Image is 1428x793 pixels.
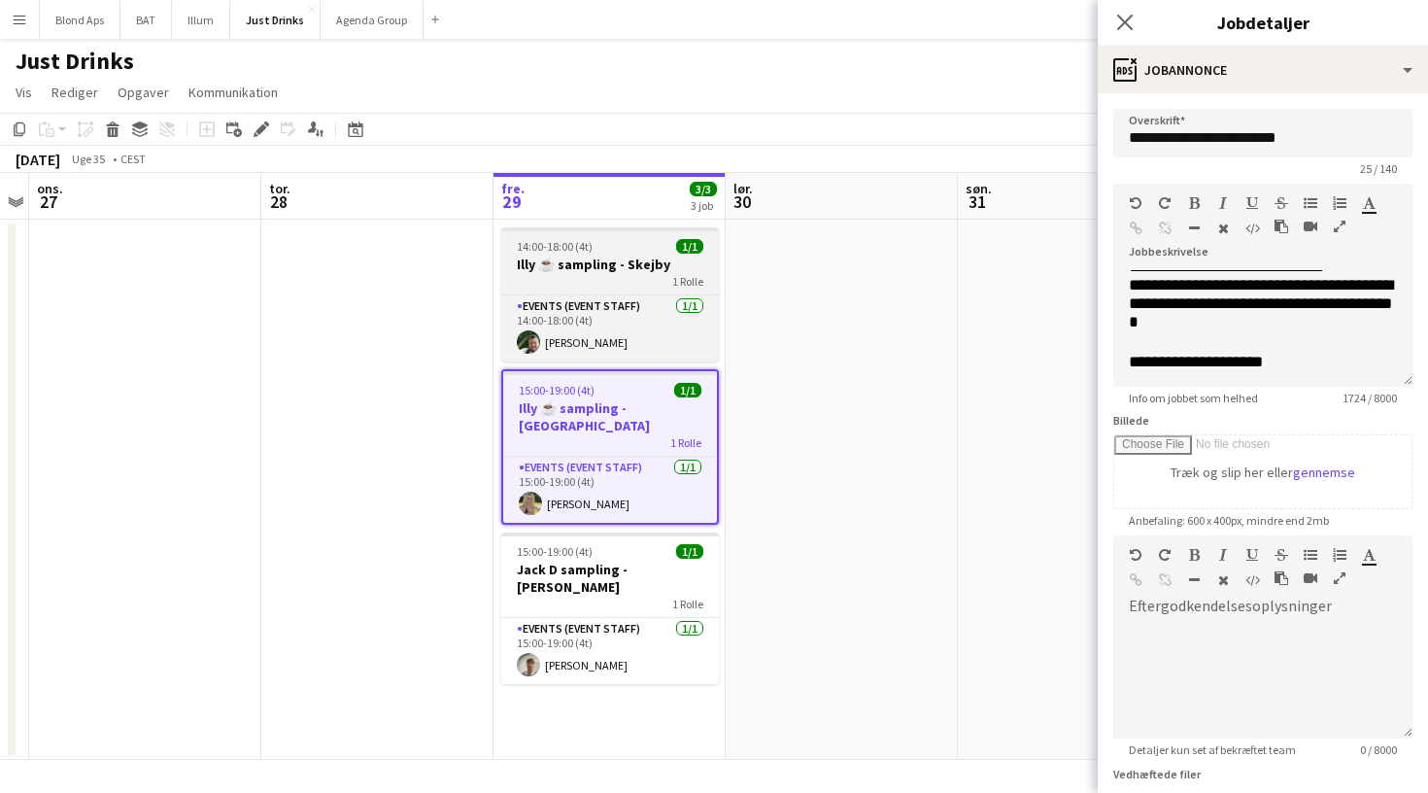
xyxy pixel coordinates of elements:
[51,84,98,101] span: Rediger
[1216,195,1230,211] button: Kursiv
[1333,219,1346,234] button: Fuld skærm
[1344,742,1412,757] span: 0 / 8000
[501,227,719,362] app-job-card: 14:00-18:00 (4t)1/1Illy ☕️ sampling - Skejby1 RolleEvents (Event Staff)1/114:00-18:00 (4t)[PERSON...
[1333,195,1346,211] button: Ordnet liste
[672,597,703,611] span: 1 Rolle
[1113,391,1274,405] span: Info om jobbet som helhed
[1098,10,1428,35] h3: Jobdetaljer
[1304,570,1317,586] button: Indsæt video
[1344,161,1412,176] span: 25 / 140
[1275,570,1288,586] button: Sæt ind som almindelig tekst
[1245,547,1259,563] button: Understregning
[37,180,63,197] span: ons.
[172,1,230,39] button: Illum
[1129,547,1142,563] button: Fortryd
[501,533,719,684] app-job-card: 15:00-19:00 (4t)1/1Jack D sampling - [PERSON_NAME]1 RolleEvents (Event Staff)1/115:00-19:00 (4t)[...
[16,47,134,76] h1: Just Drinks
[1216,547,1230,563] button: Kursiv
[1275,547,1288,563] button: Gennemstreget
[691,198,716,213] div: 3 job
[188,84,278,101] span: Kommunikation
[64,152,113,166] span: Uge 35
[498,190,525,213] span: 29
[519,383,595,397] span: 15:00-19:00 (4t)
[1113,513,1344,528] span: Anbefaling: 600 x 400px, mindre end 2mb
[1327,391,1412,405] span: 1724 / 8000
[110,80,177,105] a: Opgaver
[1245,195,1259,211] button: Understregning
[676,544,703,559] span: 1/1
[1275,219,1288,234] button: Sæt ind som almindelig tekst
[670,435,701,450] span: 1 Rolle
[731,190,753,213] span: 30
[120,1,172,39] button: BAT
[1245,572,1259,588] button: HTML-kode
[1113,767,1201,781] label: Vedhæftede filer
[672,274,703,289] span: 1 Rolle
[1304,219,1317,234] button: Indsæt video
[1333,570,1346,586] button: Fuld skærm
[321,1,424,39] button: Agenda Group
[1158,547,1172,563] button: Gentag
[501,180,525,197] span: fre.
[1158,195,1172,211] button: Gentag
[1362,547,1376,563] button: Tekstfarve
[1187,221,1201,236] button: Vandret linje
[1187,547,1201,563] button: Fed
[230,1,321,39] button: Just Drinks
[266,190,290,213] span: 28
[690,182,717,196] span: 3/3
[1098,47,1428,93] div: Jobannonce
[1275,195,1288,211] button: Gennemstreget
[1113,742,1311,757] span: Detaljer kun set af bekræftet team
[963,190,992,213] span: 31
[501,618,719,684] app-card-role: Events (Event Staff)1/115:00-19:00 (4t)[PERSON_NAME]
[676,239,703,254] span: 1/1
[733,180,753,197] span: lør.
[16,84,32,101] span: Vis
[501,256,719,273] h3: Illy ☕️ sampling - Skejby
[517,239,593,254] span: 14:00-18:00 (4t)
[1187,572,1201,588] button: Vandret linje
[501,369,719,525] app-job-card: 15:00-19:00 (4t)1/1Illy ☕️ sampling - [GEOGRAPHIC_DATA]1 RolleEvents (Event Staff)1/115:00-19:00 ...
[1362,195,1376,211] button: Tekstfarve
[501,561,719,596] h3: Jack D sampling - [PERSON_NAME]
[269,180,290,197] span: tor.
[674,383,701,397] span: 1/1
[503,457,717,523] app-card-role: Events (Event Staff)1/115:00-19:00 (4t)[PERSON_NAME]
[1216,221,1230,236] button: Ryd formatering
[517,544,593,559] span: 15:00-19:00 (4t)
[181,80,286,105] a: Kommunikation
[501,295,719,362] app-card-role: Events (Event Staff)1/114:00-18:00 (4t)[PERSON_NAME]
[8,80,40,105] a: Vis
[1333,547,1346,563] button: Ordnet liste
[34,190,63,213] span: 27
[503,399,717,434] h3: Illy ☕️ sampling - [GEOGRAPHIC_DATA]
[1245,221,1259,236] button: HTML-kode
[44,80,106,105] a: Rediger
[966,180,992,197] span: søn.
[1129,195,1142,211] button: Fortryd
[40,1,120,39] button: Blond Aps
[16,150,60,169] div: [DATE]
[1304,547,1317,563] button: Uordnet liste
[1187,195,1201,211] button: Fed
[120,152,146,166] div: CEST
[1216,572,1230,588] button: Ryd formatering
[118,84,169,101] span: Opgaver
[1304,195,1317,211] button: Uordnet liste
